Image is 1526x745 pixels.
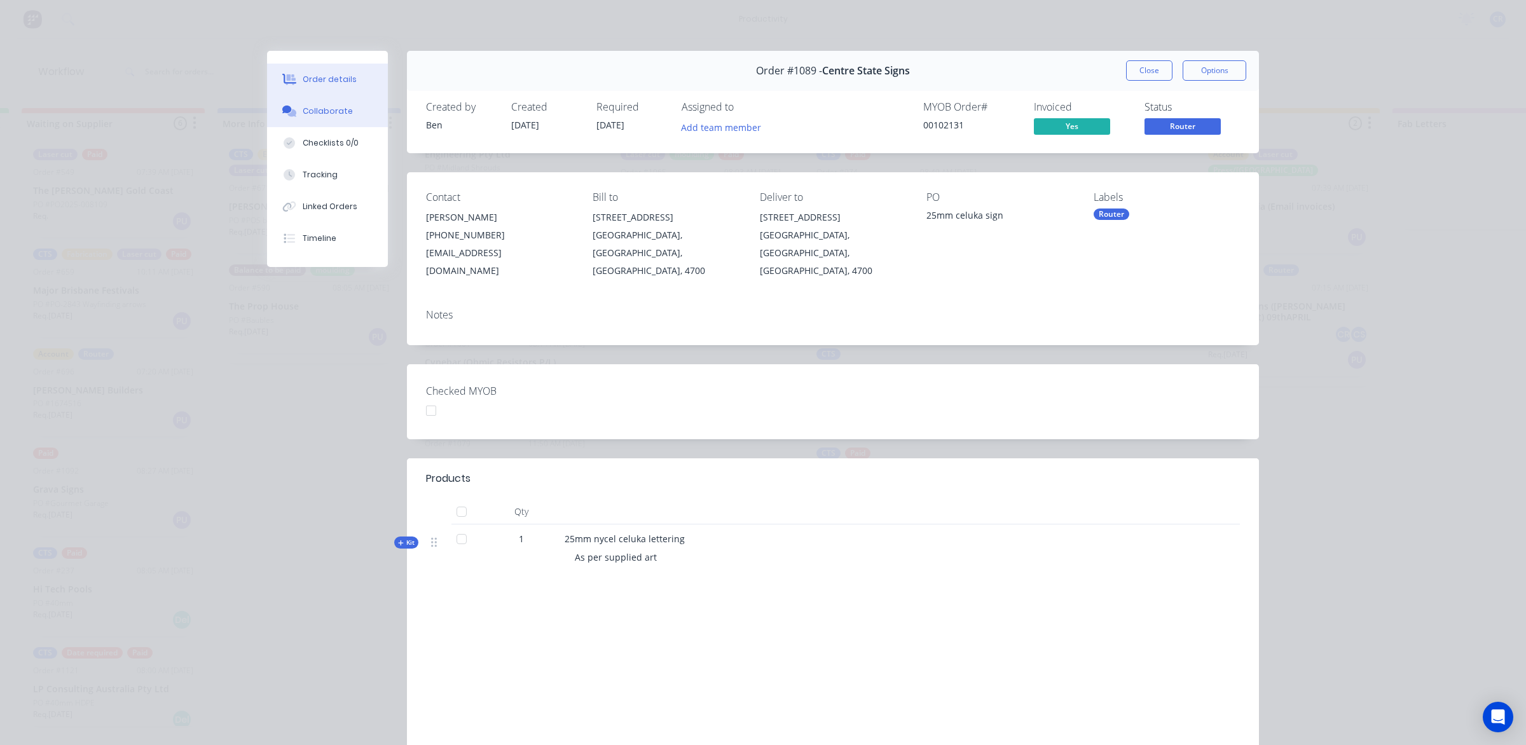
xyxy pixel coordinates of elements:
div: MYOB Order # [923,101,1019,113]
div: [STREET_ADDRESS] [760,208,906,226]
div: Required [596,101,666,113]
div: Products [426,471,471,486]
button: Checklists 0/0 [267,127,388,159]
button: Add team member [682,118,768,135]
div: [PHONE_NUMBER] [426,226,572,244]
div: Contact [426,191,572,203]
div: [EMAIL_ADDRESS][DOMAIN_NAME] [426,244,572,280]
div: Status [1144,101,1240,113]
div: Tracking [303,169,338,181]
div: Kit [394,537,418,549]
button: Linked Orders [267,191,388,222]
span: As per supplied art [575,551,657,563]
div: Invoiced [1034,101,1129,113]
div: Deliver to [760,191,906,203]
span: 25mm nycel celuka lettering [565,533,685,545]
div: Order details [303,74,357,85]
div: [STREET_ADDRESS][GEOGRAPHIC_DATA], [GEOGRAPHIC_DATA], [GEOGRAPHIC_DATA], 4700 [593,208,739,280]
div: Ben [426,118,496,132]
span: Kit [398,538,415,547]
span: [DATE] [596,119,624,131]
div: Router [1094,208,1129,220]
div: Labels [1094,191,1240,203]
div: [GEOGRAPHIC_DATA], [GEOGRAPHIC_DATA], [GEOGRAPHIC_DATA], 4700 [593,226,739,280]
span: Order #1089 - [756,65,822,77]
button: Tracking [267,159,388,191]
span: Router [1144,118,1221,134]
div: PO [926,191,1073,203]
div: [PERSON_NAME] [426,208,572,226]
div: Bill to [593,191,739,203]
div: Open Intercom Messenger [1483,702,1513,732]
button: Close [1126,60,1172,81]
div: 00102131 [923,118,1019,132]
div: Collaborate [303,106,353,117]
div: Created [511,101,581,113]
button: Options [1183,60,1246,81]
div: Assigned to [682,101,809,113]
button: Collaborate [267,95,388,127]
div: Linked Orders [303,201,357,212]
div: Qty [483,499,560,524]
div: [GEOGRAPHIC_DATA], [GEOGRAPHIC_DATA], [GEOGRAPHIC_DATA], 4700 [760,226,906,280]
span: 1 [519,532,524,545]
span: Yes [1034,118,1110,134]
div: Checklists 0/0 [303,137,359,149]
label: Checked MYOB [426,383,585,399]
button: Timeline [267,222,388,254]
span: Centre State Signs [822,65,910,77]
div: [STREET_ADDRESS] [593,208,739,226]
span: [DATE] [511,119,539,131]
div: Notes [426,309,1240,321]
div: Created by [426,101,496,113]
button: Router [1144,118,1221,137]
button: Order details [267,64,388,95]
div: [PERSON_NAME][PHONE_NUMBER][EMAIL_ADDRESS][DOMAIN_NAME] [426,208,572,280]
div: 25mm celuka sign [926,208,1073,226]
button: Add team member [675,118,768,135]
div: [STREET_ADDRESS][GEOGRAPHIC_DATA], [GEOGRAPHIC_DATA], [GEOGRAPHIC_DATA], 4700 [760,208,906,280]
div: Timeline [303,233,336,244]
